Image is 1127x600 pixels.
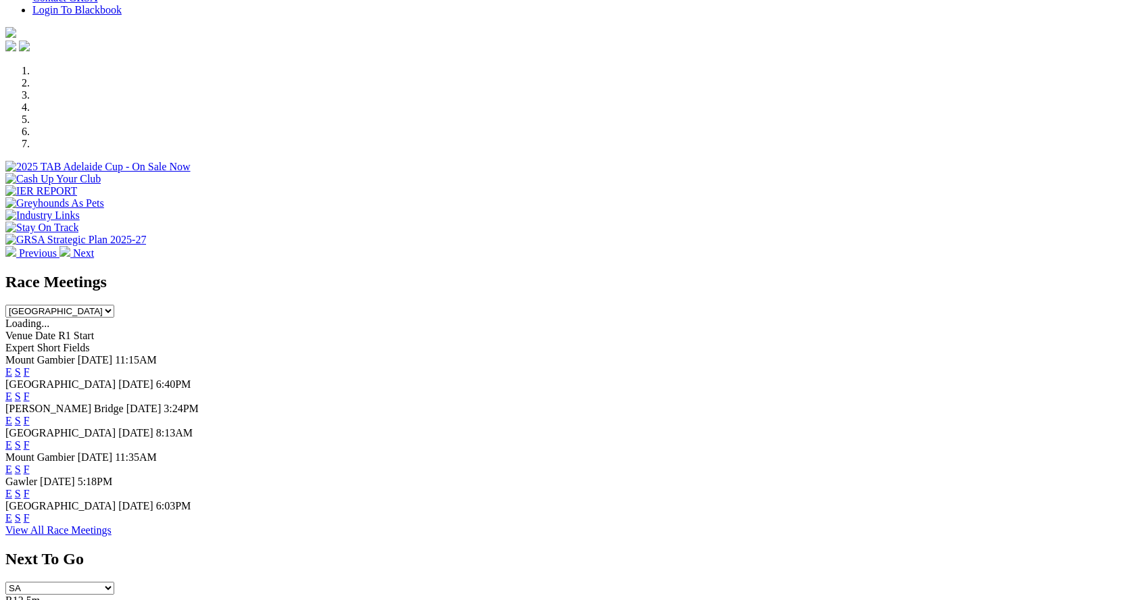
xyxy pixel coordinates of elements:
a: Next [59,247,94,259]
a: S [15,366,21,378]
span: R1 Start [58,330,94,341]
a: S [15,391,21,402]
span: Mount Gambier [5,451,75,463]
span: [GEOGRAPHIC_DATA] [5,427,116,439]
span: 5:18PM [78,476,113,487]
img: IER REPORT [5,185,77,197]
a: E [5,512,12,524]
img: Cash Up Your Club [5,173,101,185]
img: GRSA Strategic Plan 2025-27 [5,234,146,246]
span: Gawler [5,476,37,487]
a: E [5,488,12,499]
a: Login To Blackbook [32,4,122,16]
span: Next [73,247,94,259]
span: 8:13AM [156,427,193,439]
a: E [5,415,12,426]
img: logo-grsa-white.png [5,27,16,38]
span: [DATE] [78,354,113,366]
a: S [15,512,21,524]
span: Expert [5,342,34,353]
span: Loading... [5,318,49,329]
a: S [15,488,21,499]
span: [GEOGRAPHIC_DATA] [5,378,116,390]
a: S [15,464,21,475]
span: [DATE] [126,403,162,414]
a: E [5,464,12,475]
span: 11:35AM [115,451,157,463]
span: [DATE] [40,476,75,487]
span: [DATE] [118,427,153,439]
span: Venue [5,330,32,341]
a: F [24,391,30,402]
span: [DATE] [78,451,113,463]
span: Date [35,330,55,341]
img: Stay On Track [5,222,78,234]
span: Short [37,342,61,353]
a: E [5,391,12,402]
img: facebook.svg [5,41,16,51]
img: Industry Links [5,209,80,222]
a: F [24,366,30,378]
a: Previous [5,247,59,259]
img: 2025 TAB Adelaide Cup - On Sale Now [5,161,191,173]
span: 6:03PM [156,500,191,511]
a: F [24,488,30,499]
a: F [24,415,30,426]
a: View All Race Meetings [5,524,112,536]
span: Previous [19,247,57,259]
a: S [15,439,21,451]
span: 6:40PM [156,378,191,390]
img: Greyhounds As Pets [5,197,104,209]
a: F [24,439,30,451]
span: Mount Gambier [5,354,75,366]
img: twitter.svg [19,41,30,51]
span: Fields [63,342,89,353]
span: 3:24PM [164,403,199,414]
h2: Next To Go [5,550,1122,568]
span: [DATE] [118,378,153,390]
a: E [5,366,12,378]
a: S [15,415,21,426]
span: 11:15AM [115,354,157,366]
img: chevron-right-pager-white.svg [59,246,70,257]
span: [PERSON_NAME] Bridge [5,403,124,414]
a: F [24,512,30,524]
span: [GEOGRAPHIC_DATA] [5,500,116,511]
img: chevron-left-pager-white.svg [5,246,16,257]
a: E [5,439,12,451]
h2: Race Meetings [5,273,1122,291]
span: [DATE] [118,500,153,511]
a: F [24,464,30,475]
